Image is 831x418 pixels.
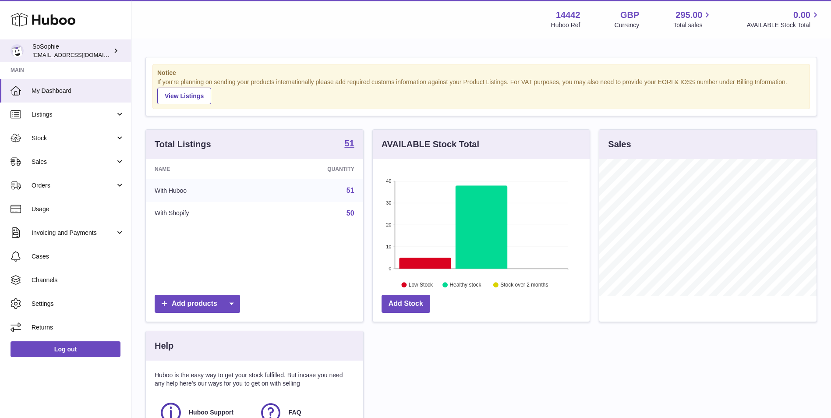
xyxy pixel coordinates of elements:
a: View Listings [157,88,211,104]
span: [EMAIL_ADDRESS][DOMAIN_NAME] [32,51,129,58]
span: Sales [32,158,115,166]
h3: Total Listings [155,138,211,150]
a: 0.00 AVAILABLE Stock Total [746,9,820,29]
a: 50 [347,209,354,217]
span: Cases [32,252,124,261]
h3: AVAILABLE Stock Total [382,138,479,150]
text: Stock over 2 months [500,282,548,288]
th: Name [146,159,263,179]
div: SoSophie [32,43,111,59]
span: Huboo Support [189,408,233,417]
text: 10 [386,244,391,249]
div: If you're planning on sending your products internationally please add required customs informati... [157,78,805,104]
td: With Huboo [146,179,263,202]
text: Healthy stock [449,282,481,288]
h3: Sales [608,138,631,150]
text: 0 [389,266,391,271]
a: Add products [155,295,240,313]
strong: GBP [620,9,639,21]
a: 51 [347,187,354,194]
text: Low Stock [409,282,433,288]
th: Quantity [263,159,363,179]
span: Stock [32,134,115,142]
span: My Dashboard [32,87,124,95]
span: Channels [32,276,124,284]
span: Invoicing and Payments [32,229,115,237]
span: Usage [32,205,124,213]
p: Huboo is the easy way to get your stock fulfilled. But incase you need any help here's our ways f... [155,371,354,388]
span: 0.00 [793,9,810,21]
a: Log out [11,341,120,357]
div: Huboo Ref [551,21,580,29]
strong: 14442 [556,9,580,21]
a: 295.00 Total sales [673,9,712,29]
h3: Help [155,340,173,352]
strong: 51 [344,139,354,148]
div: Currency [615,21,640,29]
span: Settings [32,300,124,308]
text: 30 [386,200,391,205]
span: AVAILABLE Stock Total [746,21,820,29]
span: Returns [32,323,124,332]
strong: Notice [157,69,805,77]
text: 40 [386,178,391,184]
span: Total sales [673,21,712,29]
span: FAQ [289,408,301,417]
span: Orders [32,181,115,190]
span: 295.00 [675,9,702,21]
a: Add Stock [382,295,430,313]
span: Listings [32,110,115,119]
img: internalAdmin-14442@internal.huboo.com [11,44,24,57]
a: 51 [344,139,354,149]
text: 20 [386,222,391,227]
td: With Shopify [146,202,263,225]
